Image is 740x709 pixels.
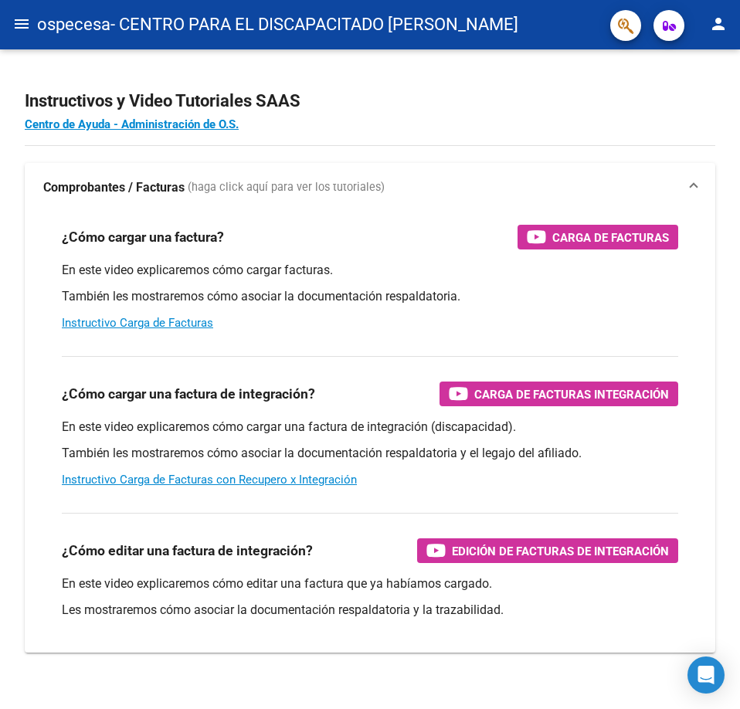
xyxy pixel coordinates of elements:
[25,212,715,653] div: Comprobantes / Facturas (haga click aquí para ver los tutoriales)
[417,538,678,563] button: Edición de Facturas de integración
[37,8,110,42] span: ospecesa
[62,575,678,592] p: En este video explicaremos cómo editar una factura que ya habíamos cargado.
[62,288,678,305] p: También les mostraremos cómo asociar la documentación respaldatoria.
[474,385,669,404] span: Carga de Facturas Integración
[110,8,518,42] span: - CENTRO PARA EL DISCAPACITADO [PERSON_NAME]
[62,383,315,405] h3: ¿Cómo cargar una factura de integración?
[62,226,224,248] h3: ¿Cómo cargar una factura?
[62,540,313,561] h3: ¿Cómo editar una factura de integración?
[440,382,678,406] button: Carga de Facturas Integración
[25,117,239,131] a: Centro de Ayuda - Administración de O.S.
[62,419,678,436] p: En este video explicaremos cómo cargar una factura de integración (discapacidad).
[25,87,715,116] h2: Instructivos y Video Tutoriales SAAS
[452,541,669,561] span: Edición de Facturas de integración
[12,15,31,33] mat-icon: menu
[62,473,357,487] a: Instructivo Carga de Facturas con Recupero x Integración
[687,656,725,694] div: Open Intercom Messenger
[62,262,678,279] p: En este video explicaremos cómo cargar facturas.
[43,179,185,196] strong: Comprobantes / Facturas
[62,316,213,330] a: Instructivo Carga de Facturas
[518,225,678,249] button: Carga de Facturas
[62,602,678,619] p: Les mostraremos cómo asociar la documentación respaldatoria y la trazabilidad.
[188,179,385,196] span: (haga click aquí para ver los tutoriales)
[552,228,669,247] span: Carga de Facturas
[709,15,728,33] mat-icon: person
[25,163,715,212] mat-expansion-panel-header: Comprobantes / Facturas (haga click aquí para ver los tutoriales)
[62,445,678,462] p: También les mostraremos cómo asociar la documentación respaldatoria y el legajo del afiliado.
